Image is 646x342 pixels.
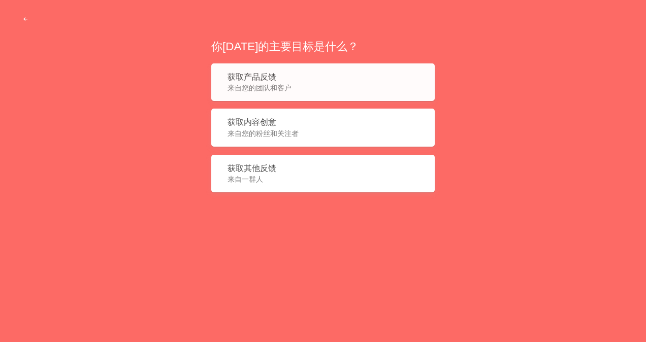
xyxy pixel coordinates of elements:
button: 获取产品反馈来自您的团队和客户 [211,63,435,101]
font: 获取产品反馈 [228,72,276,81]
button: 获取其他反馈来自一群人 [211,155,435,193]
font: 获取其他反馈 [228,164,276,173]
span: 来自一群人 [228,174,418,184]
font: 获取内容创意 [228,118,276,126]
button: 获取内容创意来自您的粉丝和关注者 [211,109,435,147]
h2: 你[DATE]的主要目标是什么？ [211,39,435,54]
span: 来自您的粉丝和关注者 [228,128,418,139]
span: 来自您的团队和客户 [228,82,418,92]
